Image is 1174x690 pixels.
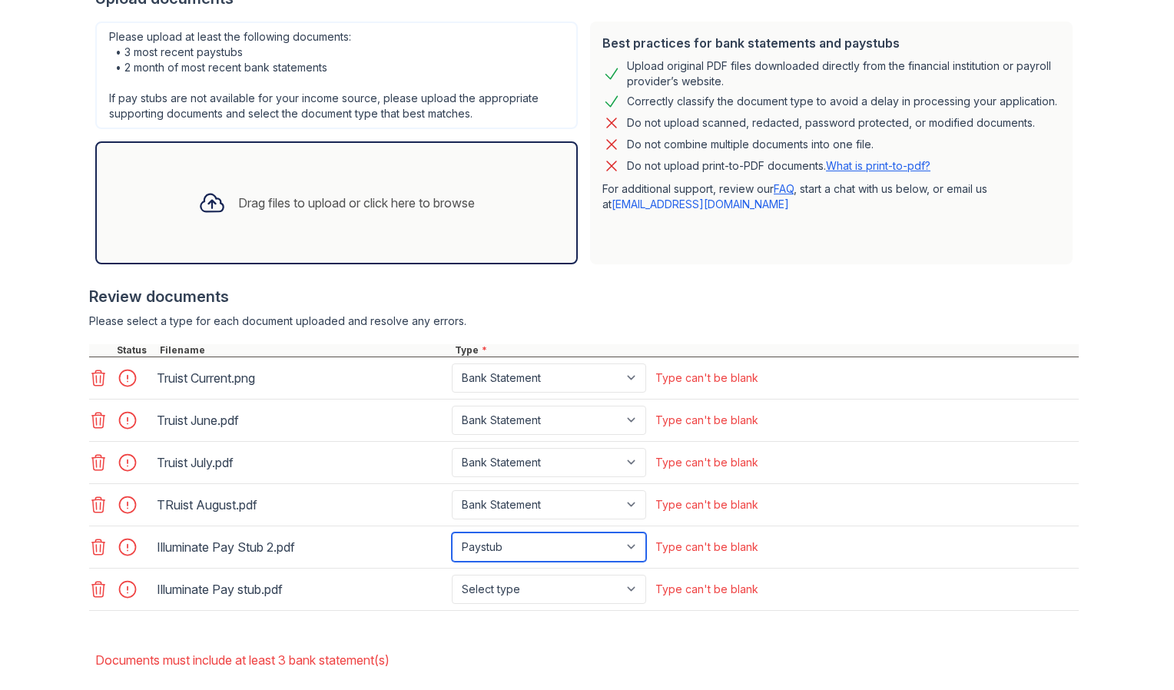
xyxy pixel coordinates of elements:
[627,158,930,174] p: Do not upload print-to-PDF documents.
[627,114,1035,132] div: Do not upload scanned, redacted, password protected, or modified documents.
[774,182,794,195] a: FAQ
[655,539,758,555] div: Type can't be blank
[655,455,758,470] div: Type can't be blank
[89,286,1079,307] div: Review documents
[452,344,1079,357] div: Type
[602,181,1060,212] p: For additional support, review our , start a chat with us below, or email us at
[655,497,758,513] div: Type can't be blank
[627,135,874,154] div: Do not combine multiple documents into one file.
[655,413,758,428] div: Type can't be blank
[89,313,1079,329] div: Please select a type for each document uploaded and resolve any errors.
[627,58,1060,89] div: Upload original PDF files downloaded directly from the financial institution or payroll provider’...
[157,493,446,517] div: TRuist August.pdf
[95,22,578,129] div: Please upload at least the following documents: • 3 most recent paystubs • 2 month of most recent...
[655,582,758,597] div: Type can't be blank
[157,366,446,390] div: Truist Current.png
[157,344,452,357] div: Filename
[114,344,157,357] div: Status
[95,645,1079,675] li: Documents must include at least 3 bank statement(s)
[157,408,446,433] div: Truist June.pdf
[655,370,758,386] div: Type can't be blank
[602,34,1060,52] div: Best practices for bank statements and paystubs
[612,197,789,211] a: [EMAIL_ADDRESS][DOMAIN_NAME]
[238,194,475,212] div: Drag files to upload or click here to browse
[627,92,1057,111] div: Correctly classify the document type to avoid a delay in processing your application.
[157,535,446,559] div: Illuminate Pay Stub 2.pdf
[157,577,446,602] div: Illuminate Pay stub.pdf
[826,159,930,172] a: What is print-to-pdf?
[157,450,446,475] div: Truist July.pdf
